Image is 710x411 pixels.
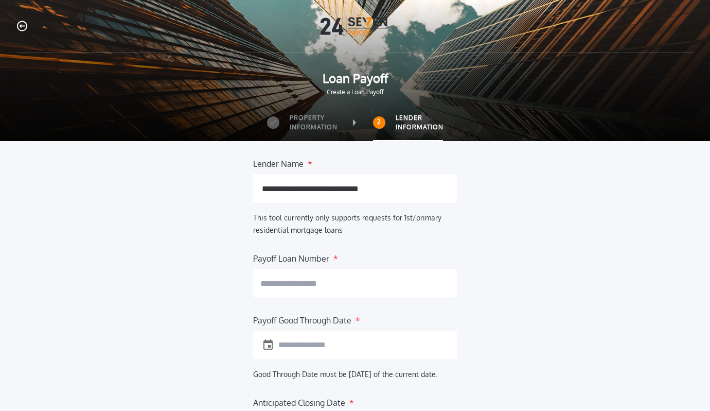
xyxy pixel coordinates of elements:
[253,370,437,379] label: Good Through Date must be [DATE] of the current date.
[321,16,389,36] img: Logo
[253,213,441,234] label: This tool currently only supports requests for 1st/primary residential mortgage loans
[253,252,329,261] label: Payoff Loan Number
[16,88,694,97] span: Create a Loan Payoff
[253,397,345,405] label: Anticipated Closing Date
[396,113,443,132] label: Lender Information
[290,113,338,132] label: Property Information
[16,69,694,88] span: Loan Payoff
[377,118,381,126] h2: 2
[253,158,304,166] label: Lender Name
[253,314,351,322] label: Payoff Good Through Date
